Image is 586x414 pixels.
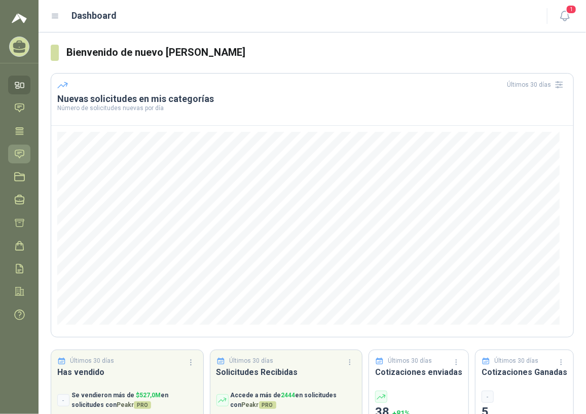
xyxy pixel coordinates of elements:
h1: Dashboard [72,9,117,23]
div: - [57,394,69,406]
p: Últimos 30 días [495,356,539,366]
p: Número de solicitudes nuevas por día [57,105,567,111]
p: Últimos 30 días [229,356,273,366]
span: PRO [259,401,276,409]
span: 2444 [281,392,296,399]
span: 1 [566,5,577,14]
span: $ 527,0M [136,392,161,399]
h3: Cotizaciones enviadas [375,366,462,378]
p: Accede a más de en solicitudes con [231,391,356,410]
h3: Nuevas solicitudes en mis categorías [57,93,567,105]
div: Últimos 30 días [507,77,567,93]
button: 1 [556,7,574,25]
p: Últimos 30 días [70,356,115,366]
h3: Bienvenido de nuevo [PERSON_NAME] [67,45,574,60]
span: Peakr [242,401,276,408]
span: PRO [134,401,151,409]
p: Se vendieron más de en solicitudes con [71,391,197,410]
div: - [482,391,494,403]
p: Últimos 30 días [388,356,432,366]
h3: Has vendido [57,366,197,378]
h3: Cotizaciones Ganadas [482,366,567,378]
span: Peakr [117,401,151,408]
img: Logo peakr [12,12,27,24]
h3: Solicitudes Recibidas [216,366,356,378]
